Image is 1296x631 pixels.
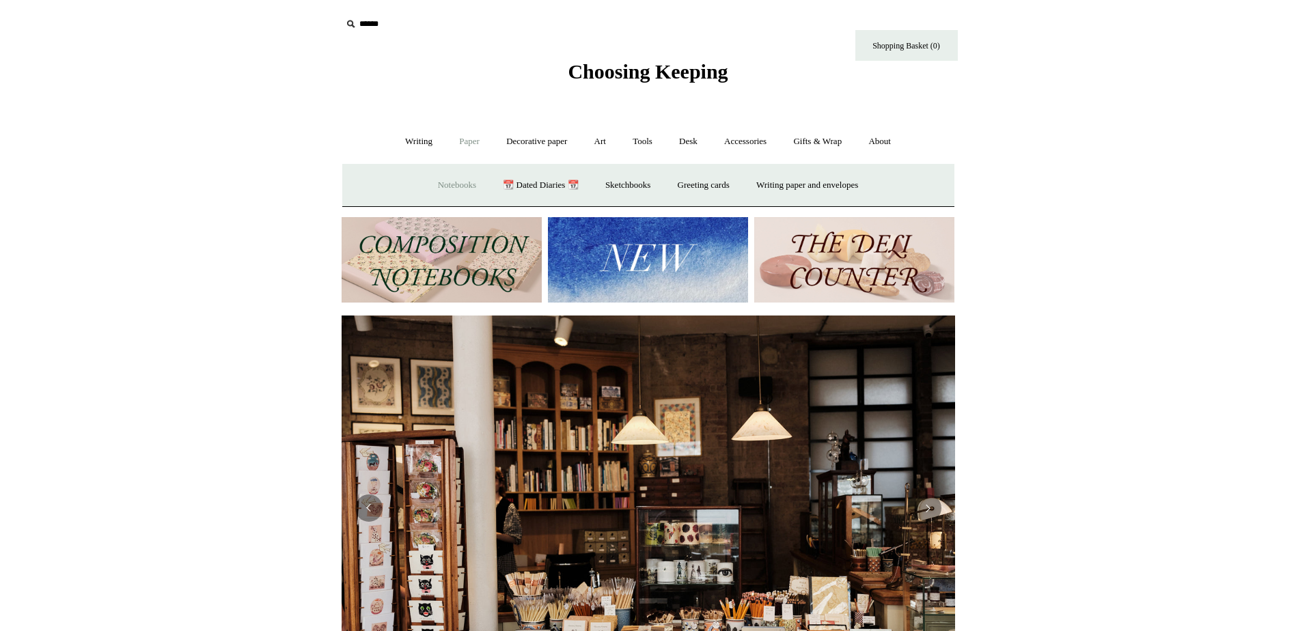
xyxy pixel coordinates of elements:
a: Desk [667,124,710,160]
button: Previous [355,494,383,522]
a: Writing paper and envelopes [744,167,870,204]
a: 📆 Dated Diaries 📆 [491,167,590,204]
a: Notebooks [426,167,488,204]
a: About [856,124,903,160]
img: New.jpg__PID:f73bdf93-380a-4a35-bcfe-7823039498e1 [548,217,748,303]
img: The Deli Counter [754,217,954,303]
a: Writing [393,124,445,160]
img: 202302 Composition ledgers.jpg__PID:69722ee6-fa44-49dd-a067-31375e5d54ec [342,217,542,303]
a: Gifts & Wrap [781,124,854,160]
a: Choosing Keeping [568,71,728,81]
a: Art [582,124,618,160]
a: Paper [447,124,492,160]
a: Tools [620,124,665,160]
span: Choosing Keeping [568,60,728,83]
a: Shopping Basket (0) [855,30,958,61]
a: Greeting cards [665,167,742,204]
a: Accessories [712,124,779,160]
a: Sketchbooks [593,167,663,204]
button: Next [914,494,941,522]
a: Decorative paper [494,124,579,160]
